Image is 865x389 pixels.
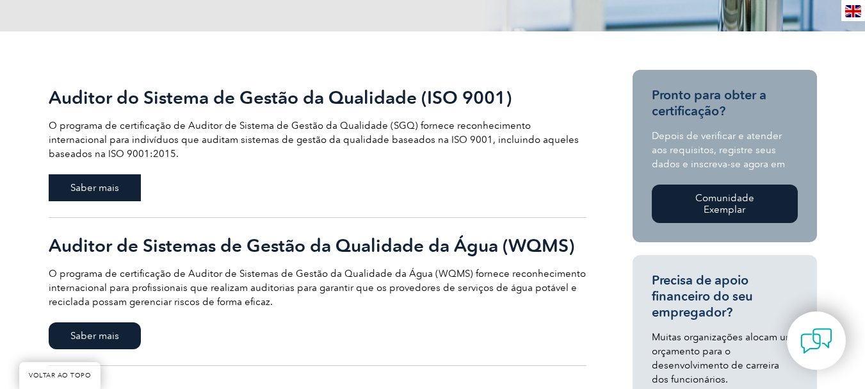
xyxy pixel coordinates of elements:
font: O programa de certificação de Auditor de Sistema de Gestão da Qualidade (SGQ) fornece reconhecime... [49,120,579,160]
font: Saber mais [70,330,119,342]
a: Auditor do Sistema de Gestão da Qualidade (ISO 9001) O programa de certificação de Auditor de Sis... [49,70,586,218]
font: O programa de certificação de Auditor de Sistemas de Gestão da Qualidade da Água (WQMS) fornece r... [49,268,586,308]
a: Comunidade Exemplar [652,185,798,223]
font: Auditor do Sistema de Gestão da Qualidade (ISO 9001) [49,87,512,108]
font: Saber mais [70,182,119,194]
a: Auditor de Sistemas de Gestão da Qualidade da Água (WQMS) O programa de certificação de Auditor d... [49,218,586,366]
img: contact-chat.png [800,325,832,357]
font: Precisa de apoio financeiro do seu empregador? [652,272,753,320]
font: VOLTAR AO TOPO [29,372,91,379]
font: Pronto para obter a certificação? [652,87,766,119]
font: Depois de verificar e atender aos requisitos, registre seus dados e inscreva-se agora em [652,130,785,170]
img: en [845,5,861,17]
font: Comunidade Exemplar [695,192,754,215]
a: VOLTAR AO TOPO [19,362,101,389]
font: Auditor de Sistemas de Gestão da Qualidade da Água (WQMS) [49,235,574,256]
